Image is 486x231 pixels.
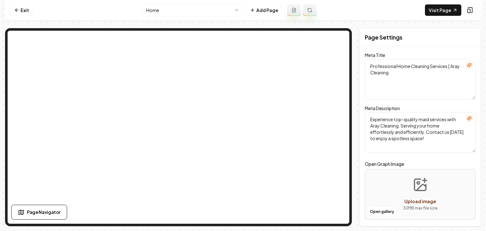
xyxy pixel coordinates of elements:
a: Exit [10,4,33,16]
span: Page Navigator [27,209,60,215]
h2: Page Settings [365,33,402,42]
label: Meta Description [365,105,400,111]
button: Add admin page prompt [287,4,301,16]
button: Add Page [246,4,282,16]
button: Open gallery [368,207,396,217]
span: Upload image [404,198,436,204]
a: Visit Page [425,4,461,16]
label: Open Graph Image [365,160,476,168]
p: 30 MB max file size [403,205,438,211]
button: Page Navigator [11,205,67,220]
label: Meta Title [365,52,385,58]
button: Regenerate page [303,4,316,16]
button: Upload image [398,172,443,216]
